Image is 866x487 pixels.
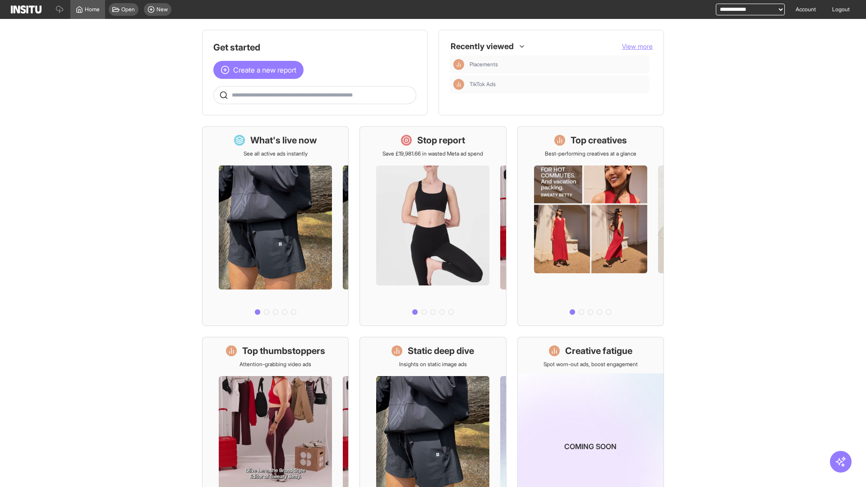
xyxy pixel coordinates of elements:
span: TikTok Ads [470,81,645,88]
h1: What's live now [250,134,317,147]
h1: Get started [213,41,416,54]
button: Create a new report [213,61,304,79]
p: See all active ads instantly [244,150,308,157]
p: Best-performing creatives at a glance [545,150,636,157]
p: Attention-grabbing video ads [240,361,311,368]
div: Insights [453,79,464,90]
p: Insights on static image ads [399,361,467,368]
h1: Top thumbstoppers [242,345,325,357]
span: Home [85,6,100,13]
img: Logo [11,5,41,14]
span: Open [121,6,135,13]
div: Insights [453,59,464,70]
a: Top creativesBest-performing creatives at a glance [517,126,664,326]
h1: Top creatives [571,134,627,147]
span: Placements [470,61,645,68]
span: TikTok Ads [470,81,496,88]
button: View more [622,42,653,51]
span: New [157,6,168,13]
a: What's live nowSee all active ads instantly [202,126,349,326]
span: Placements [470,61,498,68]
span: Create a new report [233,64,296,75]
h1: Static deep dive [408,345,474,357]
h1: Stop report [417,134,465,147]
p: Save £19,981.66 in wasted Meta ad spend [382,150,483,157]
a: Stop reportSave £19,981.66 in wasted Meta ad spend [359,126,506,326]
span: View more [622,42,653,50]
